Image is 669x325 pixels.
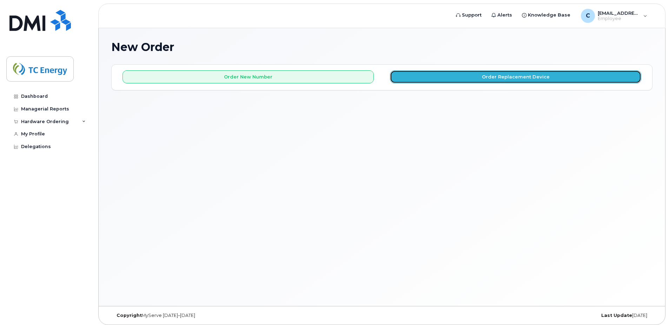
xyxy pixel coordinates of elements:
div: [DATE] [472,313,653,318]
strong: Copyright [117,313,142,318]
button: Order Replacement Device [390,70,641,83]
h1: New Order [111,41,653,53]
div: MyServe [DATE]–[DATE] [111,313,292,318]
iframe: Messenger Launcher [638,294,664,320]
strong: Last Update [601,313,632,318]
button: Order New Number [122,70,374,83]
